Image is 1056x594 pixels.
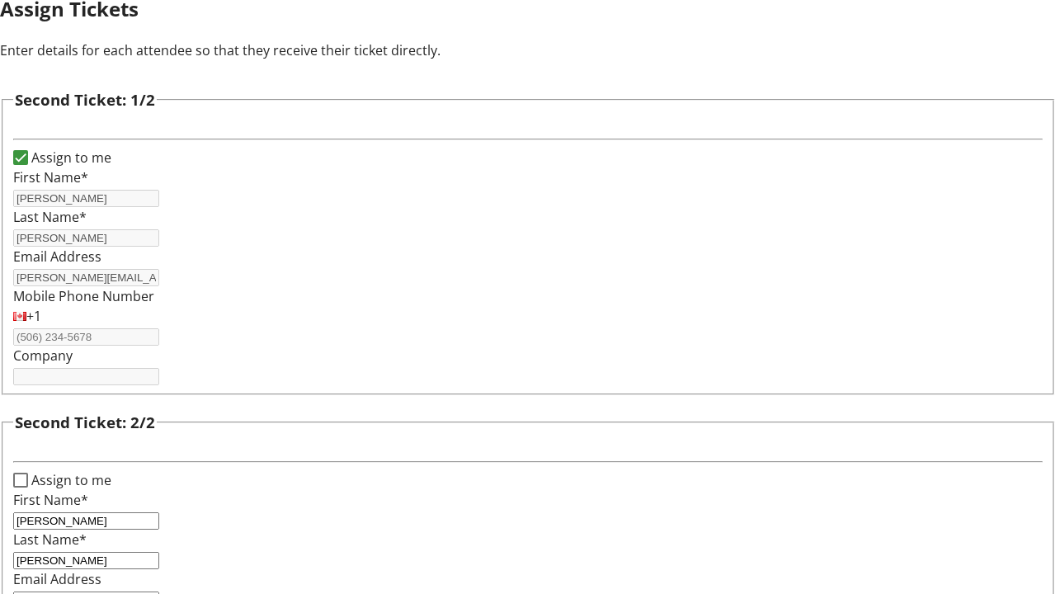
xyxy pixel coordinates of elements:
label: Last Name* [13,530,87,549]
label: Company [13,346,73,365]
label: Assign to me [28,148,111,167]
h3: Second Ticket: 1/2 [15,88,155,111]
label: Email Address [13,247,101,266]
label: First Name* [13,168,88,186]
label: First Name* [13,491,88,509]
label: Mobile Phone Number [13,287,154,305]
input: (506) 234-5678 [13,328,159,346]
label: Last Name* [13,208,87,226]
h3: Second Ticket: 2/2 [15,411,155,434]
label: Email Address [13,570,101,588]
label: Assign to me [28,470,111,490]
